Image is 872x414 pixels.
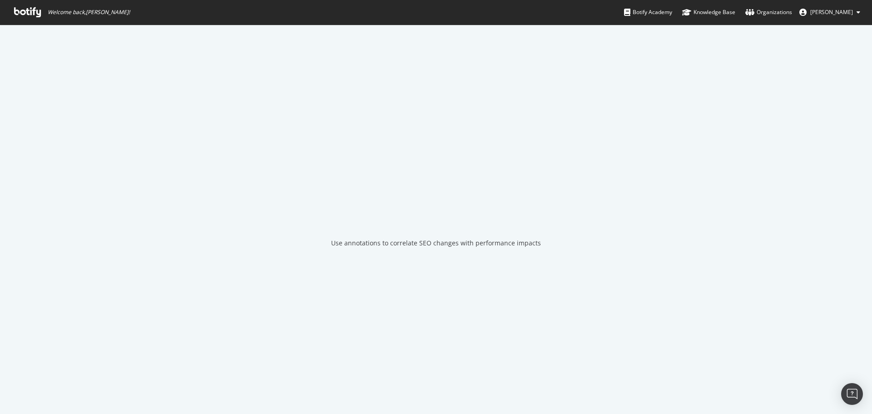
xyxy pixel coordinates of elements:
[48,9,130,16] span: Welcome back, [PERSON_NAME] !
[682,8,735,17] div: Knowledge Base
[745,8,792,17] div: Organizations
[810,8,853,16] span: Tom Duncombe
[841,383,863,405] div: Open Intercom Messenger
[624,8,672,17] div: Botify Academy
[792,5,867,20] button: [PERSON_NAME]
[403,191,469,224] div: animation
[331,239,541,248] div: Use annotations to correlate SEO changes with performance impacts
